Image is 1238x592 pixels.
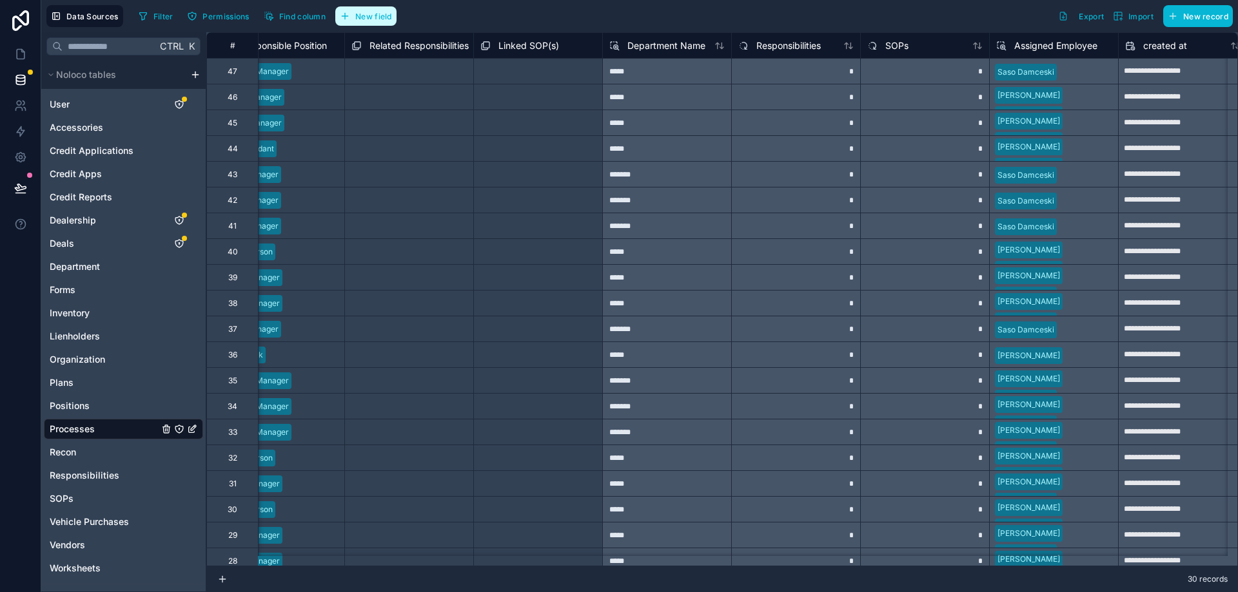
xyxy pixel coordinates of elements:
span: Filter [153,12,173,21]
span: created at [1143,39,1187,52]
div: 45 [228,118,237,128]
button: New field [335,6,397,26]
button: Filter [133,6,178,26]
div: 28 [228,556,237,566]
div: 38 [228,298,237,309]
span: Responsible Position [241,39,327,52]
button: Export [1054,5,1108,27]
div: 33 [228,427,237,437]
span: Related Responsibilities [369,39,469,52]
div: 44 [228,144,238,154]
div: 46 [228,92,237,102]
button: Data Sources [46,5,123,27]
span: Find column [279,12,326,21]
span: Permissions [202,12,249,21]
div: 41 [228,221,237,231]
div: 47 [228,66,237,77]
span: Responsibilities [756,39,821,52]
div: 37 [228,324,237,334]
div: 39 [228,272,237,283]
span: New field [355,12,392,21]
button: New record [1163,5,1233,27]
div: 42 [228,195,237,205]
span: K [187,42,196,51]
span: New record [1183,12,1228,21]
div: 43 [228,169,237,180]
div: 29 [228,530,237,540]
button: Permissions [182,6,253,26]
button: Find column [259,6,330,26]
span: 30 records [1188,574,1228,584]
a: New record [1158,5,1233,27]
div: # [217,41,248,50]
span: Data Sources [66,12,119,21]
span: Department Name [627,39,705,52]
div: 40 [228,247,238,257]
div: 32 [228,453,237,463]
span: Assigned Employee [1014,39,1097,52]
span: Linked SOP(s) [498,39,559,52]
span: Import [1128,12,1154,21]
div: 31 [229,479,237,489]
span: SOPs [885,39,909,52]
span: Ctrl [159,38,185,54]
div: 36 [228,350,237,360]
div: 34 [228,401,237,412]
div: 30 [228,504,237,515]
span: Export [1079,12,1104,21]
button: Import [1108,5,1158,27]
div: 35 [228,376,237,386]
a: Permissions [182,6,259,26]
